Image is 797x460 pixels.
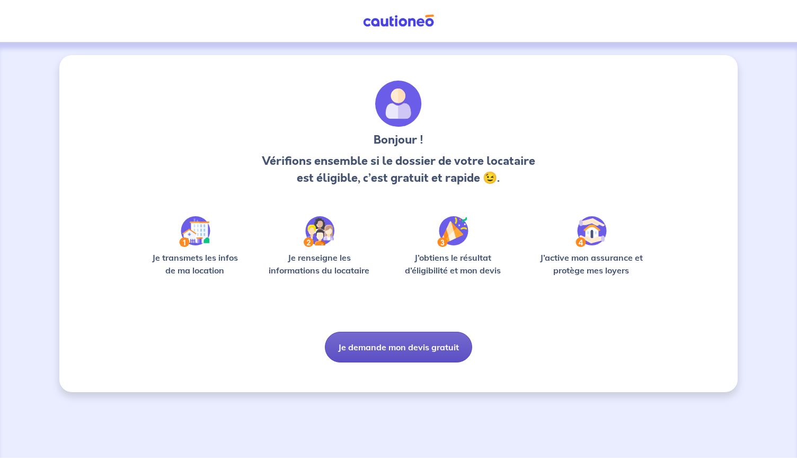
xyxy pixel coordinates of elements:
img: Cautioneo [359,14,438,28]
p: Je renseigne les informations du locataire [262,251,376,277]
img: /static/c0a346edaed446bb123850d2d04ad552/Step-2.svg [304,216,334,247]
p: Vérifions ensemble si le dossier de votre locataire est éligible, c’est gratuit et rapide 😉. [259,153,538,187]
img: /static/f3e743aab9439237c3e2196e4328bba9/Step-3.svg [437,216,468,247]
h3: Bonjour ! [259,131,538,148]
img: /static/90a569abe86eec82015bcaae536bd8e6/Step-1.svg [179,216,210,247]
p: J’obtiens le résultat d’éligibilité et mon devis [393,251,513,277]
img: archivate [375,81,422,127]
img: /static/bfff1cf634d835d9112899e6a3df1a5d/Step-4.svg [575,216,607,247]
button: Je demande mon devis gratuit [325,332,472,362]
p: J’active mon assurance et protège mes loyers [529,251,653,277]
p: Je transmets les infos de ma location [144,251,245,277]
